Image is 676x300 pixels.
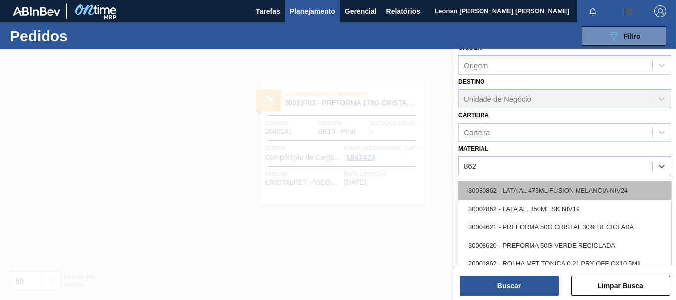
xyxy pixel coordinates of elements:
img: TNhmsLtSVTkK8tSr43FrP2fwEKptu5GPRR3wAAAABJRU5ErkJggg== [13,7,60,16]
div: 30008621 - PREFORMA 50G CRISTAL 30% RECICLADA [458,218,671,236]
div: Origem [464,61,488,70]
span: Planejamento [290,5,335,17]
div: 20001862 - ROLHA MET TONICA 0,21 PRY OFF CX10,5MIL [458,255,671,273]
div: 30030862 - LATA AL 473ML FUSION MELANCIA NIV24 [458,181,671,200]
span: Tarefas [256,5,280,17]
span: Relatórios [386,5,420,17]
h1: Pedidos [10,30,148,42]
label: Material [458,145,488,152]
span: Filtro [624,32,641,40]
button: Filtro [582,26,666,46]
div: 30002862 - LATA AL. 350ML SK NIV19 [458,200,671,218]
label: Carteira [458,112,489,119]
label: Destino [458,78,484,85]
button: Notificações [577,4,609,18]
img: userActions [623,5,634,17]
span: Gerencial [345,5,377,17]
div: Carteira [464,128,490,136]
div: 30008620 - PREFORMA 50G VERDE RECICLADA [458,236,671,255]
img: Logout [654,5,666,17]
